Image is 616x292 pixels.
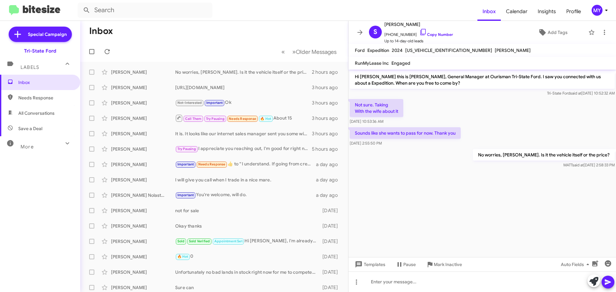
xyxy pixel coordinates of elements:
[21,144,34,150] span: More
[419,32,453,37] a: Copy Number
[403,259,416,270] span: Pause
[548,27,568,38] span: Add Tags
[111,84,175,91] div: [PERSON_NAME]
[296,48,337,55] span: Older Messages
[312,69,343,75] div: 2 hours ago
[111,269,175,275] div: [PERSON_NAME]
[312,130,343,137] div: 3 hours ago
[312,84,343,91] div: 3 hours ago
[111,223,175,229] div: [PERSON_NAME]
[175,284,319,291] div: Sure can
[206,101,223,105] span: Important
[21,64,39,70] span: Labels
[519,27,585,38] button: Add Tags
[175,145,312,153] div: I appreciate you reaching out, I'm good for right now. I can't bring myself to spend almost $50,0...
[111,238,175,245] div: [PERSON_NAME]
[177,101,202,105] span: Not-Interested
[177,147,196,151] span: Try Pausing
[390,259,421,270] button: Pause
[348,259,390,270] button: Templates
[367,47,389,53] span: Expedition
[312,100,343,106] div: 3 hours ago
[229,117,256,121] span: Needs Response
[384,38,453,44] span: Up to 14-day-old leads
[350,119,383,124] span: [DATE] 10:53:36 AM
[350,99,403,117] p: Not sure. Taking With the wife about it
[18,110,55,116] span: All Conversations
[175,69,312,75] div: No worries, [PERSON_NAME]. Is it the vehicle itself or the price?
[350,127,461,139] p: Sounds like she wants to pass for now. Thank you
[177,193,194,197] span: Important
[501,2,533,21] a: Calendar
[384,21,453,28] span: [PERSON_NAME]
[288,45,340,58] button: Next
[175,99,312,106] div: Ok
[592,5,603,16] div: MY
[111,69,175,75] div: [PERSON_NAME]
[312,146,343,152] div: 5 hours ago
[384,28,453,38] span: [PHONE_NUMBER]
[185,117,202,121] span: Call Them
[18,125,42,132] span: Save a Deal
[350,141,382,146] span: [DATE] 2:55:50 PM
[177,254,188,259] span: 🔥 Hot
[319,238,343,245] div: [DATE]
[177,162,194,166] span: Important
[405,47,492,53] span: [US_VEHICLE_IDENTIFICATION_NUMBER]
[473,149,615,161] p: No worries, [PERSON_NAME]. Is it the vehicle itself or the price?
[561,259,592,270] span: Auto Fields
[373,27,377,37] span: S
[175,114,312,122] div: About 15
[319,269,343,275] div: [DATE]
[316,192,343,198] div: a day ago
[175,253,319,260] div: 0
[175,130,312,137] div: It is. It looks like our internet sales manager sent you some window stickers for mustangs that d...
[111,192,175,198] div: [PERSON_NAME] Nolastname120082781
[281,48,285,56] span: «
[316,161,343,168] div: a day ago
[278,45,289,58] button: Previous
[561,2,586,21] a: Profile
[111,146,175,152] div: [PERSON_NAME]
[354,259,385,270] span: Templates
[24,48,56,54] div: Tri-State Ford
[312,115,343,121] div: 3 hours ago
[206,117,225,121] span: Try Pausing
[260,117,271,121] span: 🔥 Hot
[177,239,185,243] span: Sold
[175,84,312,91] div: [URL][DOMAIN_NAME]
[111,177,175,183] div: [PERSON_NAME]
[175,238,319,245] div: Hi [PERSON_NAME], I'm already working with [PERSON_NAME]. He's looking into my financing options.
[175,161,316,168] div: ​👍​ to “ I understand. If going from crew cab to crew cab, you should not be losing any leg room. ”
[89,26,113,36] h1: Inbox
[111,254,175,260] div: [PERSON_NAME]
[175,223,319,229] div: Okay thanks
[319,254,343,260] div: [DATE]
[111,130,175,137] div: [PERSON_NAME]
[214,239,243,243] span: Appointment Set
[533,2,561,21] a: Insights
[477,2,501,21] a: Inbox
[111,115,175,121] div: [PERSON_NAME]
[175,269,319,275] div: Unfortunately no bad lands in stock right now for me to compete I appreciate the opportunity
[111,284,175,291] div: [PERSON_NAME]
[175,191,316,199] div: You're welcome, will do.
[586,5,609,16] button: MY
[355,47,365,53] span: Ford
[434,259,462,270] span: Mark Inactive
[556,259,597,270] button: Auto Fields
[111,161,175,168] div: [PERSON_NAME]
[18,95,73,101] span: Needs Response
[18,79,73,86] span: Inbox
[391,60,410,66] span: Engaged
[111,207,175,214] div: [PERSON_NAME]
[9,27,72,42] a: Special Campaign
[316,177,343,183] div: a day ago
[355,60,389,66] span: RunMyLease Inc
[175,207,319,214] div: not for sale
[319,223,343,229] div: [DATE]
[78,3,212,18] input: Search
